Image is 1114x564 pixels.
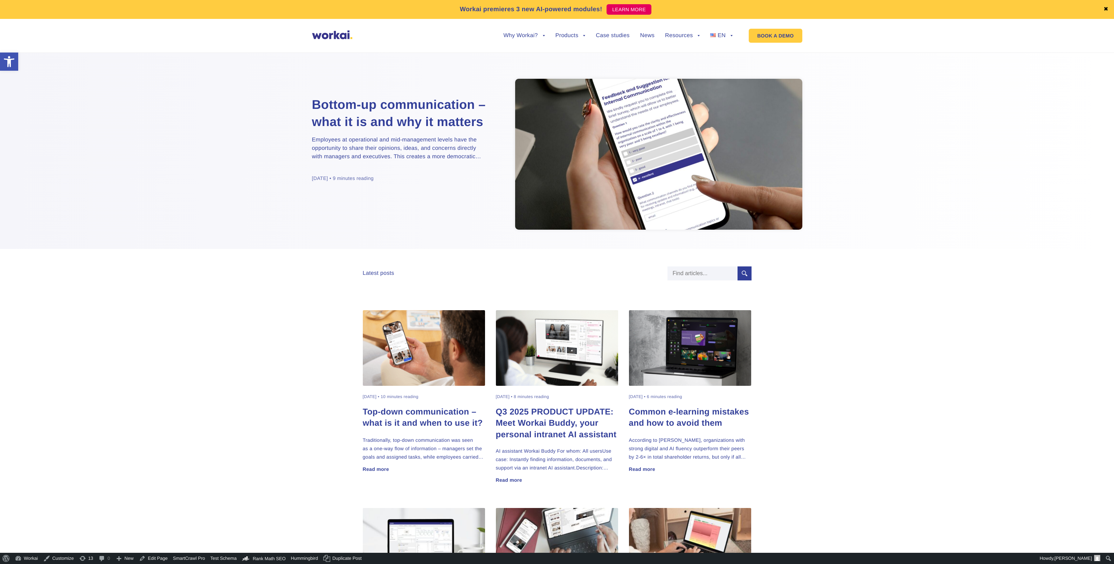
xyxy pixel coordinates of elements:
[555,33,586,39] a: Products
[108,553,110,564] span: 0
[629,436,752,461] p: According to [PERSON_NAME], organizations with strong digital and AI fluency outperform their pee...
[665,33,700,39] a: Resources
[496,447,618,472] p: AI assistant Workai Buddy For whom: All usersUse case: Instantly finding information, documents, ...
[312,96,487,130] a: Bottom-up communication – what it is and why it matters
[332,553,362,564] span: Duplicate Post
[640,33,655,39] a: News
[1103,7,1108,12] a: ✖
[629,395,682,399] div: [DATE] • 6 minutes reading
[363,467,389,472] a: Read more
[629,467,655,472] a: Read more
[240,553,289,564] a: Rank Math Dashboard
[363,270,394,277] div: Latest posts
[312,175,374,182] div: [DATE] • 9 minutes reading
[208,553,239,564] a: Test Schema
[718,33,726,39] span: EN
[629,406,752,429] a: Common e-learning mistakes and how to avoid them
[1054,556,1092,561] span: [PERSON_NAME]
[41,553,76,564] a: Customize
[496,310,618,386] img: intranet AI assistant
[363,406,485,429] a: Top-down communication – what is it and when to use it?
[124,553,133,564] span: New
[749,29,802,43] a: BOOK A DEMO
[253,556,286,561] span: Rank Math SEO
[496,478,522,482] a: Read more
[12,553,41,564] a: Workai
[607,4,651,15] a: LEARN MORE
[496,406,618,440] a: Q3 2025 PRODUCT UPDATE: Meet Workai Buddy, your personal intranet AI assistant
[496,395,549,399] div: [DATE] • 8 minutes reading
[503,33,545,39] a: Why Workai?
[171,553,208,564] a: SmartCrawl Pro
[738,266,752,280] input: Submit
[136,553,170,564] a: Edit Page
[596,33,629,39] a: Case studies
[312,136,487,161] p: Employees at operational and mid-management levels have the opportunity to share their opinions, ...
[667,266,738,280] input: Find articles...
[88,553,93,564] span: 13
[1037,553,1103,564] a: Howdy,
[629,310,752,386] img: the most common e-learnning mistakes
[363,436,485,461] p: Traditionally, top-down communication was seen as a one-way flow of information – managers set th...
[363,395,418,399] div: [DATE] • 10 minutes reading
[363,310,485,386] img: Top-down communication
[289,553,321,564] a: Hummingbird
[460,5,602,14] p: Workai premieres 3 new AI-powered modules!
